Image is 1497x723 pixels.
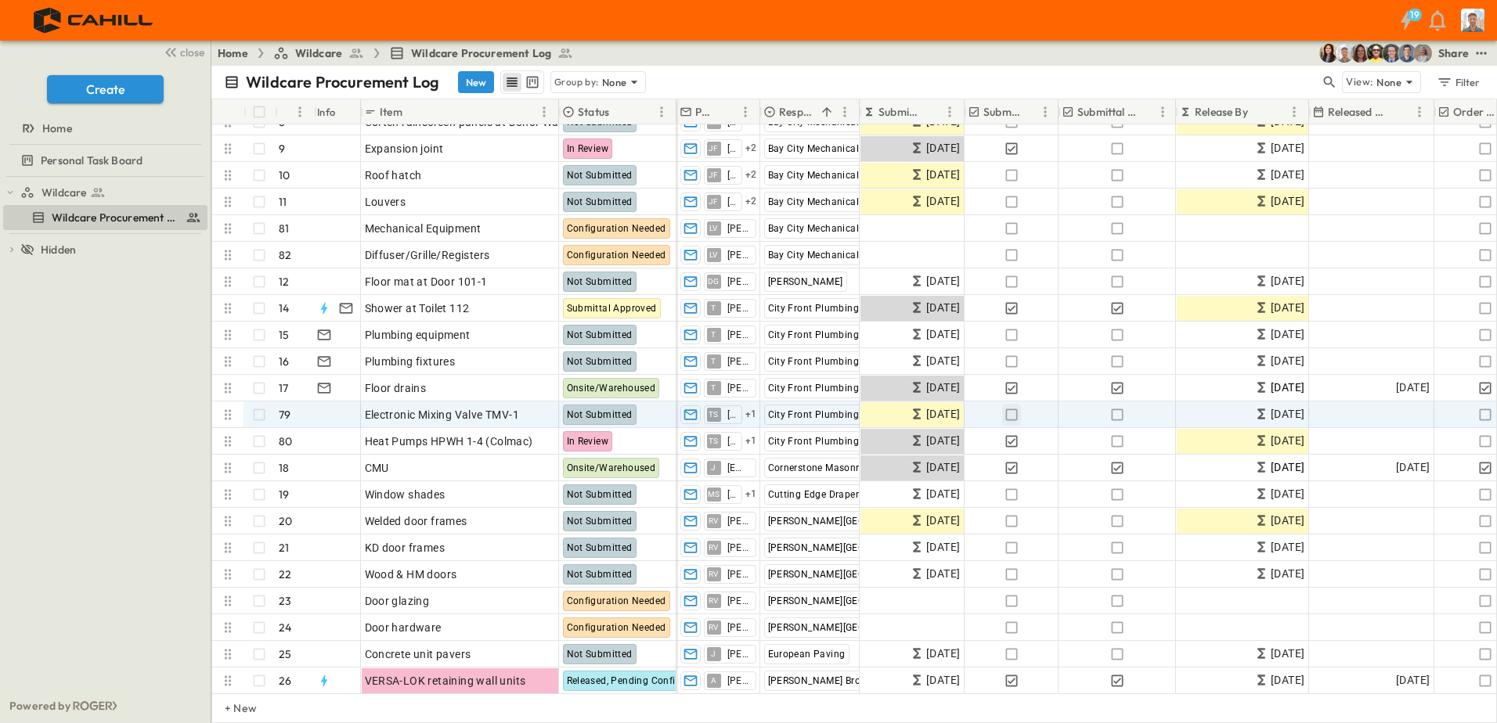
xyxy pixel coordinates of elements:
span: Not Submitted [567,329,633,340]
span: JF [709,201,719,202]
span: [DATE] [926,379,960,397]
button: Menu [652,103,671,121]
span: [DATE] [1271,379,1304,397]
img: Kirsten Gregory (kgregory@cahill-sf.com) [1351,44,1369,63]
span: [DATE] [1271,671,1304,689]
span: T [711,334,716,335]
span: Not Submitted [567,516,633,527]
p: 11 [279,194,287,210]
button: test [1472,44,1491,63]
p: Submit By [878,104,920,120]
span: Not Submitted [567,196,633,207]
span: [DATE] [1271,192,1304,210]
button: close [157,41,207,63]
p: + New [225,700,234,716]
span: DG [708,281,720,282]
span: Hidden [41,242,76,257]
span: [DATE] [926,645,960,663]
p: 9 [279,141,285,156]
button: Sort [923,103,940,120]
button: Menu [1285,103,1304,121]
p: 81 [279,221,289,236]
img: Profile Picture [1461,9,1484,32]
span: [DATE] [926,565,960,583]
span: RV [709,627,719,628]
span: T [711,361,716,361]
span: Configuration Needed [567,595,666,606]
span: [DATE] [1271,459,1304,477]
span: Diffuser/Grille/Registers [365,247,490,263]
div: Filter [1436,74,1481,91]
span: Bay City Mechanical [768,223,860,234]
span: Not Submitted [567,356,633,367]
p: Item [380,104,402,120]
p: 80 [279,433,292,449]
button: Sort [1141,103,1158,120]
span: + 1 [745,433,757,449]
span: [PERSON_NAME] [727,541,749,554]
span: [PERSON_NAME] [727,435,735,448]
span: A [711,680,716,681]
p: 19 [279,487,289,502]
span: [PERSON_NAME] [727,408,735,421]
a: Home [3,117,204,139]
a: Wildcare [20,182,204,203]
span: City Front Plumbing [768,356,860,367]
p: Status [578,104,609,120]
img: Hunter Mahan (hmahan@cahill-sf.com) [1335,44,1354,63]
div: Info [314,99,361,124]
span: Plumbing equipment [365,327,471,343]
span: [DATE] [1271,538,1304,556]
span: [PERSON_NAME] [727,648,749,660]
span: Wildcare [41,185,86,200]
p: 20 [279,513,292,529]
span: [PERSON_NAME][GEOGRAPHIC_DATA] [768,516,939,527]
p: None [602,74,627,90]
span: City Front Plumbing [768,383,860,394]
p: POC [695,104,716,120]
span: [PERSON_NAME] [727,382,749,394]
span: [EMAIL_ADDRESS][DOMAIN_NAME] [727,462,749,474]
span: Shower at Toilet 112 [365,300,470,316]
span: Door hardware [365,620,442,635]
span: [DATE] [926,671,960,689]
img: Kim Bowen (kbowen@cahill-sf.com) [1319,44,1338,63]
p: Submitted? [983,104,1020,120]
button: Sort [406,103,423,120]
span: City Front Plumbing [768,329,860,340]
span: JF [709,148,719,149]
span: Not Submitted [567,409,633,420]
span: Not Submitted [567,542,633,553]
span: [DATE] [926,538,960,556]
p: 18 [279,460,289,476]
span: Floor drains [365,380,427,396]
span: [DATE] [926,432,960,450]
div: Wildcaretest [3,180,207,205]
button: Sort [612,103,629,120]
span: [PERSON_NAME][GEOGRAPHIC_DATA] [768,569,939,580]
button: New [458,71,494,93]
a: Wildcare [273,45,364,61]
button: Menu [290,103,309,121]
img: Gondica Strykers (gstrykers@cahill-sf.com) [1413,44,1432,63]
span: + 1 [745,487,757,502]
span: Expansion joint [365,141,444,156]
span: TS [709,414,719,415]
span: Configuration Needed [567,250,666,261]
p: 15 [279,327,289,343]
p: Group by: [554,74,599,90]
button: 19 [1391,6,1422,34]
span: Plumbing fixtures [365,354,456,369]
a: Personal Task Board [3,149,204,171]
p: View: [1346,74,1373,91]
span: RV [709,574,719,574]
span: + 2 [745,141,757,156]
span: City Front Plumbing [768,303,860,314]
a: Wildcare Procurement Log [389,45,573,61]
span: [PERSON_NAME] [727,621,749,634]
span: [DATE] [1271,272,1304,290]
span: Floor mat at Door 101-1 [365,274,488,290]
